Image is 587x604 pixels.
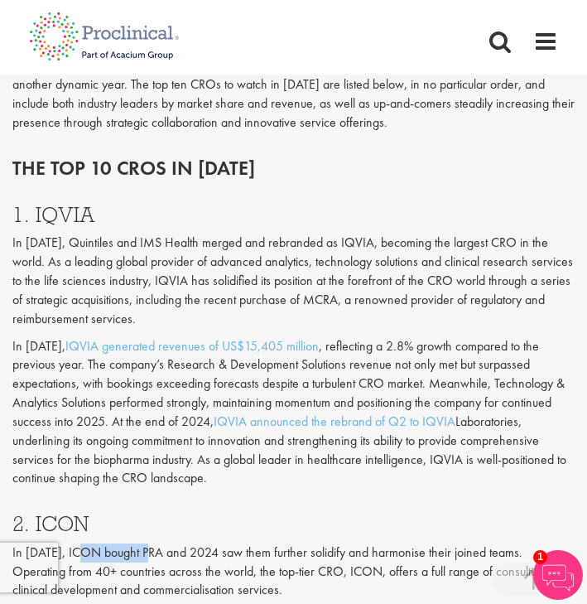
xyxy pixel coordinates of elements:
p: In [DATE], , reflecting a 2.8% growth compared to the previous year. The company’s Research & Dev... [12,337,575,489]
p: In [DATE], ICON bought PRA and 2024 saw them further solidify and harmonise their joined teams. O... [12,544,575,601]
img: Chatbot [533,550,583,600]
a: IQVIA announced the rebrand of Q2 to IQVIA [214,413,455,430]
h2: The top 10 CROs in [DATE] [12,157,575,179]
h3: 2. ICON [12,513,575,534]
p: With expansions, partnerships and innovations continuing throughout the CRO industry, 2025 is set... [12,56,575,132]
h3: 1. IQVIA [12,204,575,225]
a: IQVIA generated revenues of US$15,405 million [65,337,319,355]
span: 1 [533,550,547,564]
p: In [DATE], Quintiles and IMS Health merged and rebranded as IQVIA, becoming the largest CRO in th... [12,234,575,328]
